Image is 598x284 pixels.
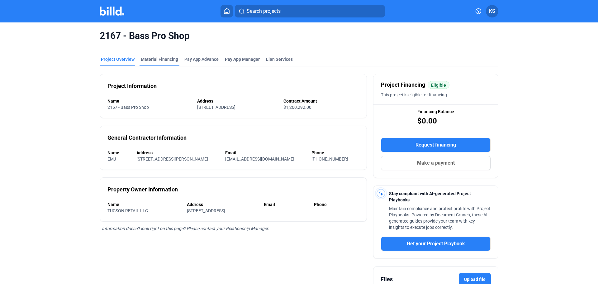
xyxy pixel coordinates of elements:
[101,56,135,62] div: Project Overview
[107,105,149,110] span: 2167 - Bass Pro Shop
[266,56,293,62] div: Lien Services
[389,191,471,202] span: Stay compliant with AI-generated Project Playbooks
[311,150,359,156] div: Phone
[107,156,116,161] span: EMJ
[107,208,148,213] span: TUCSON RETAIL LLC
[100,7,124,16] img: Billd Company Logo
[187,208,225,213] span: [STREET_ADDRESS]
[417,116,437,126] span: $0.00
[415,141,456,149] span: Request financing
[197,105,235,110] span: [STREET_ADDRESS]
[184,56,219,62] div: Pay App Advance
[417,108,454,115] span: Financing Balance
[264,201,308,208] div: Email
[225,150,305,156] div: Email
[107,133,187,142] div: General Contractor Information
[107,98,191,104] div: Name
[102,226,269,231] span: Information doesn’t look right on this page? Please contact your Relationship Manager.
[197,98,278,104] div: Address
[389,206,490,230] span: Maintain compliance and protect profits with Project Playbooks. Powered by Document Crunch, these...
[107,150,130,156] div: Name
[100,30,498,42] span: 2167 - Bass Pro Shop
[141,56,178,62] div: Material Financing
[136,150,219,156] div: Address
[311,156,348,161] span: [PHONE_NUMBER]
[107,82,157,90] div: Project Information
[407,240,465,248] span: Get your Project Playbook
[264,208,265,213] span: -
[283,105,311,110] span: $1,260,292.00
[107,185,178,194] div: Property Owner Information
[225,56,260,62] span: Pay App Manager
[381,80,425,89] span: Project Financing
[417,159,455,167] span: Make a payment
[107,201,181,208] div: Name
[428,81,449,89] mat-chip: Eligible
[314,201,359,208] div: Phone
[187,201,258,208] div: Address
[247,7,281,15] span: Search projects
[381,275,393,284] div: Files
[314,208,315,213] span: -
[225,156,294,161] span: [EMAIL_ADDRESS][DOMAIN_NAME]
[136,156,208,161] span: [STREET_ADDRESS][PERSON_NAME]
[381,92,448,97] span: This project is eligible for financing.
[489,7,495,15] span: KS
[283,98,359,104] div: Contract Amount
